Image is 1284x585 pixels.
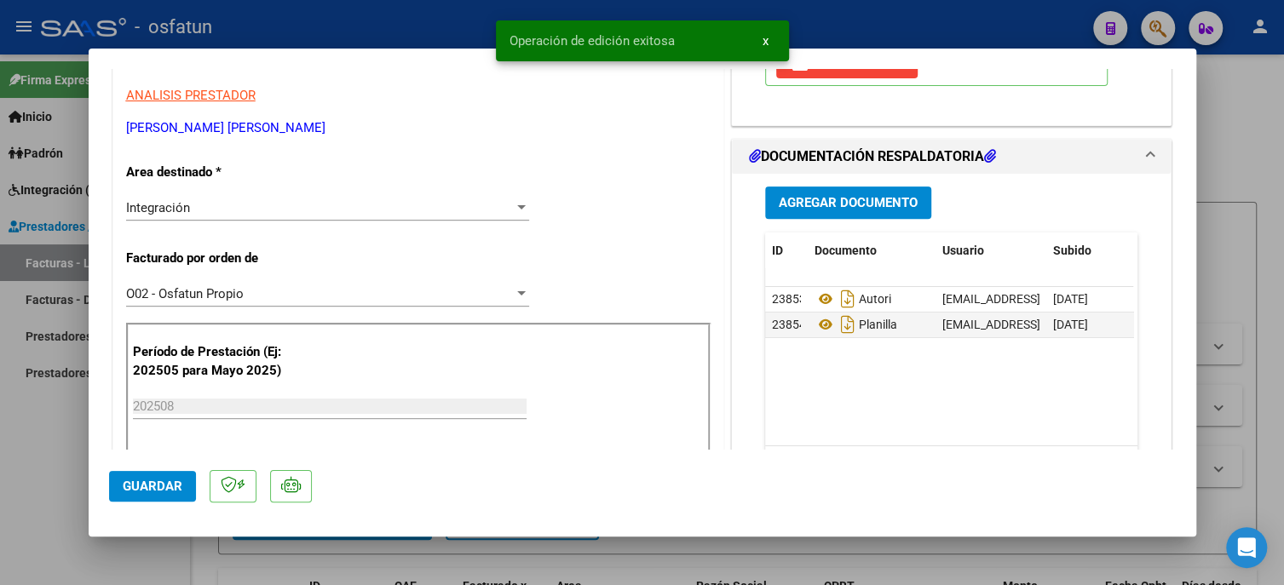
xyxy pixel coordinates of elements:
span: Subido [1053,244,1091,257]
datatable-header-cell: Subido [1046,232,1131,269]
span: Usuario [942,244,984,257]
span: x [763,33,769,49]
span: Documento [815,244,877,257]
span: [EMAIL_ADDRESS][DOMAIN_NAME] - [PERSON_NAME] [942,292,1231,306]
p: Facturado por orden de [126,249,302,268]
datatable-header-cell: ID [765,232,808,269]
p: [PERSON_NAME] [PERSON_NAME] [126,118,711,138]
mat-expansion-panel-header: DOCUMENTACIÓN RESPALDATORIA [732,140,1172,174]
div: 2 total [765,446,1138,489]
span: Operación de edición exitosa [510,32,675,49]
p: Una vez que se asoció a un legajo aprobado no se puede cambiar el período de prestación. [133,447,704,467]
span: ANALISIS PRESTADOR [126,88,256,103]
span: Planilla [815,318,897,331]
span: O02 - Osfatun Propio [126,286,244,301]
span: Integración [126,200,190,215]
span: [EMAIL_ADDRESS][DOMAIN_NAME] - [PERSON_NAME] [942,318,1231,331]
span: 23853 [772,292,806,306]
span: ID [772,244,783,257]
span: Autori [815,292,891,306]
button: Guardar [109,471,196,502]
span: [DATE] [1053,292,1088,306]
h1: DOCUMENTACIÓN RESPALDATORIA [749,146,996,167]
i: Descargar documento [837,311,859,338]
datatable-header-cell: Usuario [936,232,1046,269]
datatable-header-cell: Acción [1131,232,1217,269]
div: DOCUMENTACIÓN RESPALDATORIA [732,174,1172,527]
span: Guardar [123,479,182,494]
button: x [749,26,782,56]
span: Agregar Documento [779,196,918,211]
i: Descargar documento [837,285,859,313]
button: Agregar Documento [765,186,931,218]
datatable-header-cell: Documento [808,232,936,269]
span: 23854 [772,318,806,331]
span: [DATE] [1053,318,1088,331]
div: Open Intercom Messenger [1226,527,1267,568]
p: Area destinado * [126,163,302,182]
p: Período de Prestación (Ej: 202505 para Mayo 2025) [133,342,304,381]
